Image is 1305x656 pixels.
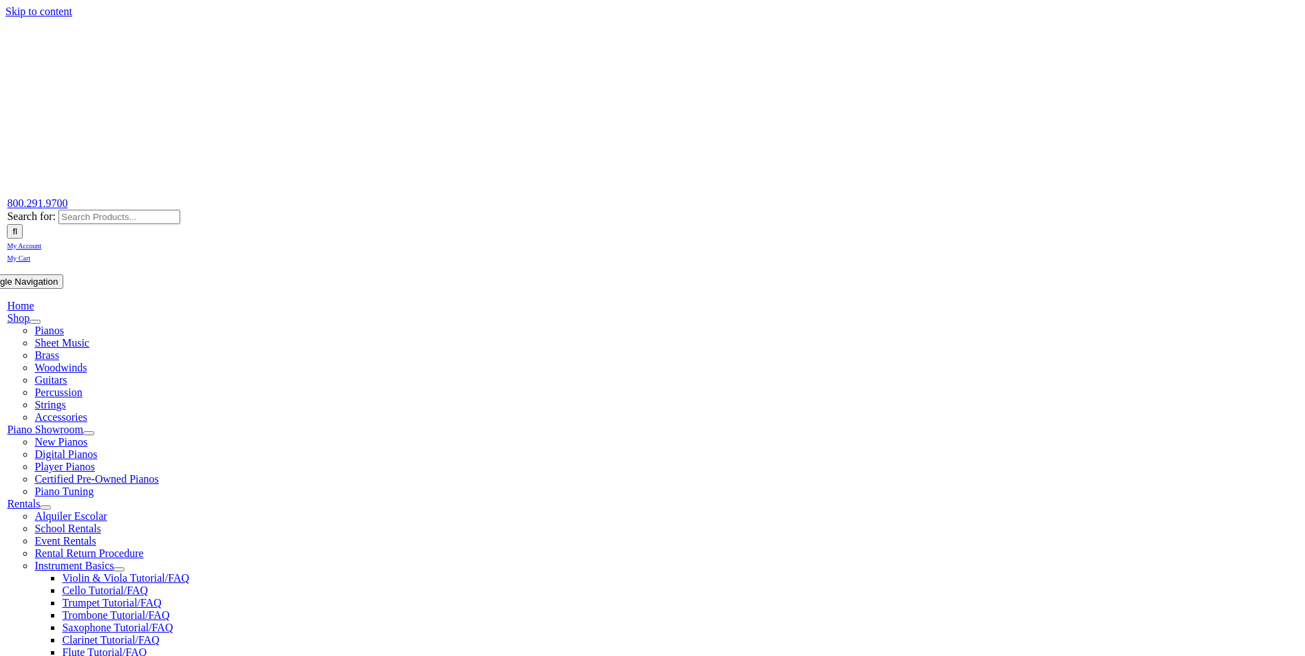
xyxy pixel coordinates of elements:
a: Piano Showroom [7,424,83,435]
a: Shop [7,312,30,324]
a: My Cart [7,251,30,263]
button: Open submenu of Instrument Basics [114,567,125,571]
a: School Rentals [34,523,100,534]
a: Digital Pianos [34,448,97,460]
a: Skip to content [6,6,72,17]
a: Alquiler Escolar [34,510,107,522]
a: Player Pianos [34,461,95,472]
a: Certified Pre-Owned Pianos [34,473,158,485]
a: Rentals [7,498,40,510]
button: Open submenu of Rentals [40,505,51,510]
a: My Account [7,239,41,250]
a: Strings [34,399,65,411]
span: Search for: [7,210,56,222]
input: Search [7,224,23,239]
input: Search Products... [58,210,180,224]
a: Accessories [34,411,87,423]
a: Woodwinds [34,362,87,373]
a: Rental Return Procedure [34,547,143,559]
a: Sheet Music [34,337,89,349]
a: Percussion [34,386,82,398]
a: Clarinet Tutorial/FAQ [62,634,160,646]
a: Home [7,300,34,311]
a: Saxophone Tutorial/FAQ [62,622,173,633]
a: Event Rentals [34,535,96,547]
button: Open submenu of Piano Showroom [83,431,94,435]
a: Piano Tuning [34,485,94,497]
span: My Cart [7,254,30,262]
a: Cello Tutorial/FAQ [62,584,148,596]
a: Instrument Basics [34,560,114,571]
a: Violin & Viola Tutorial/FAQ [62,572,189,584]
a: New Pianos [34,436,87,448]
a: Guitars [34,374,67,386]
a: Pianos [34,325,64,336]
a: Trumpet Tutorial/FAQ [62,597,161,609]
a: 800.291.9700 [7,197,67,209]
a: Brass [34,349,59,361]
span: My Account [7,242,41,250]
button: Open submenu of Shop [30,320,41,324]
a: Trombone Tutorial/FAQ [62,609,169,621]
